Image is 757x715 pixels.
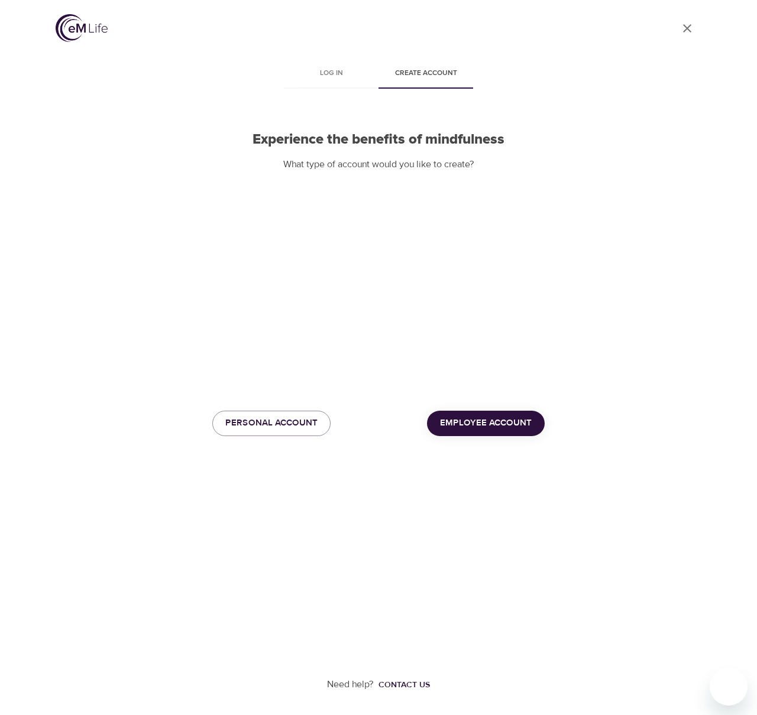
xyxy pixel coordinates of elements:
a: close [673,14,701,43]
p: What type of account would you like to create? [172,158,585,171]
span: Create account [386,67,466,80]
span: Log in [291,67,371,80]
a: Contact us [374,679,430,691]
p: Need help? [327,678,374,691]
h2: Experience the benefits of mindfulness [172,131,585,148]
button: Personal Account [212,411,331,435]
button: Employee Account [427,411,545,435]
img: logo [56,14,108,42]
span: Employee Account [440,415,532,431]
span: Personal Account [225,415,318,431]
iframe: Button to launch messaging window [710,668,748,706]
div: Contact us [378,679,430,691]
